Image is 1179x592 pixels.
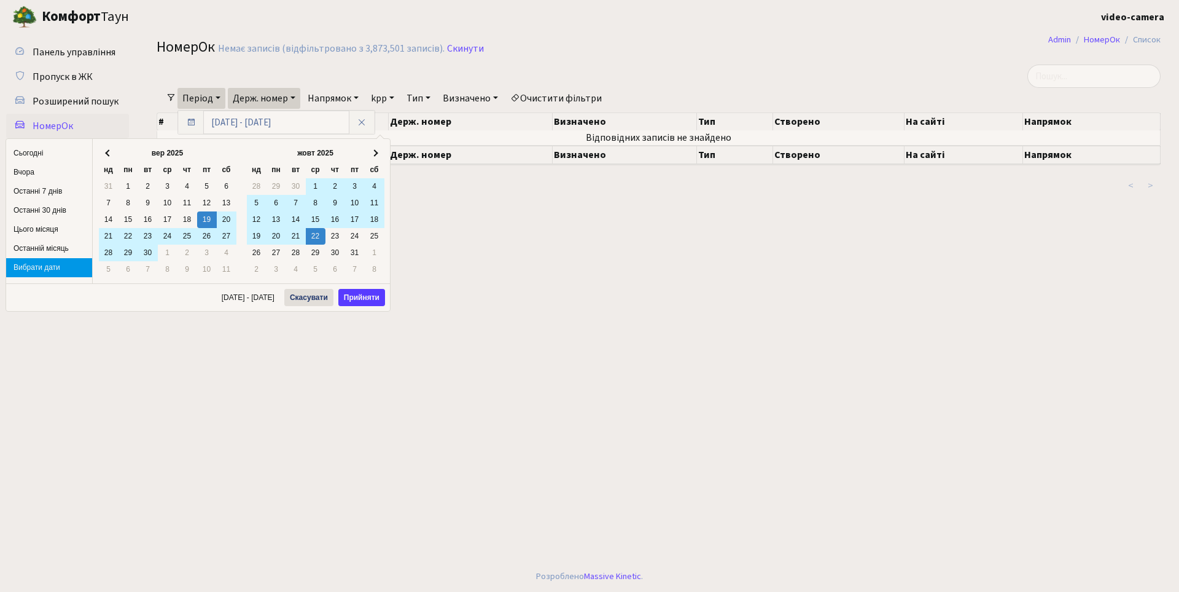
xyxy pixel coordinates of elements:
a: Панель управління [6,40,129,65]
td: 7 [286,195,306,211]
td: 25 [365,228,384,245]
li: Список [1120,33,1161,47]
td: 4 [177,178,197,195]
td: 28 [286,245,306,261]
td: 6 [267,195,286,211]
th: вт [138,162,158,178]
td: 23 [325,228,345,245]
div: Розроблено . [536,570,643,583]
th: Тип [697,146,773,164]
td: 23 [138,228,158,245]
th: Створено [773,113,905,130]
td: 7 [138,261,158,278]
td: 10 [197,261,217,278]
th: сб [217,162,236,178]
td: 31 [99,178,119,195]
td: 9 [177,261,197,278]
td: 14 [286,211,306,228]
td: 30 [325,245,345,261]
td: 11 [365,195,384,211]
span: НомерОк [33,119,73,133]
th: Напрямок [1023,146,1161,164]
th: Визначено [553,146,697,164]
span: Пропуск в ЖК [33,70,93,84]
td: 24 [158,228,177,245]
a: kpp [366,88,399,109]
th: ср [158,162,177,178]
td: 7 [99,195,119,211]
th: Держ. номер [389,113,553,130]
nav: breadcrumb [1030,27,1179,53]
td: 29 [306,245,325,261]
td: 17 [345,211,365,228]
td: 6 [217,178,236,195]
td: 11 [177,195,197,211]
td: 19 [197,211,217,228]
a: Очистити фільтри [505,88,607,109]
th: # [157,113,220,130]
td: 6 [119,261,138,278]
span: Розширений пошук [33,95,119,108]
td: 27 [267,245,286,261]
th: вер 2025 [119,145,217,162]
li: Останній місяць [6,239,92,258]
a: Massive Kinetic [584,570,641,583]
a: Розширений пошук [6,89,129,114]
td: 2 [138,178,158,195]
td: 28 [99,245,119,261]
td: 9 [138,195,158,211]
th: пт [345,162,365,178]
th: Визначено [553,113,697,130]
td: 5 [99,261,119,278]
td: 2 [247,261,267,278]
td: 3 [267,261,286,278]
td: 20 [217,211,236,228]
a: Держ. номер [228,88,300,109]
td: 21 [99,228,119,245]
li: Вибрати дати [6,258,92,277]
th: вт [286,162,306,178]
button: Переключити навігацію [154,7,184,27]
td: 5 [197,178,217,195]
td: 15 [119,211,138,228]
td: 31 [345,245,365,261]
a: Період [177,88,225,109]
td: 18 [365,211,384,228]
td: 18 [177,211,197,228]
a: Скинути [447,43,484,55]
td: 10 [345,195,365,211]
td: 26 [247,245,267,261]
td: 1 [119,178,138,195]
button: Скасувати [284,289,333,306]
a: Визначено [438,88,503,109]
td: 6 [325,261,345,278]
th: Тип [697,113,773,130]
td: 28 [247,178,267,195]
td: 8 [158,261,177,278]
b: video-camera [1101,10,1164,24]
td: 16 [325,211,345,228]
td: 1 [158,245,177,261]
td: 26 [197,228,217,245]
a: НомерОк [6,114,129,138]
td: 21 [286,228,306,245]
td: 30 [138,245,158,261]
b: Комфорт [42,7,101,26]
th: чт [325,162,345,178]
td: 2 [325,178,345,195]
input: Пошук... [1027,65,1161,88]
td: 1 [306,178,325,195]
td: 3 [197,245,217,261]
td: 4 [217,245,236,261]
td: 13 [217,195,236,211]
th: жовт 2025 [267,145,365,162]
th: На сайті [905,146,1023,164]
a: video-camera [1101,10,1164,25]
td: 5 [306,261,325,278]
img: logo.png [12,5,37,30]
td: 8 [306,195,325,211]
th: Напрямок [1023,113,1161,130]
th: ср [306,162,325,178]
td: 22 [119,228,138,245]
td: 8 [119,195,138,211]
